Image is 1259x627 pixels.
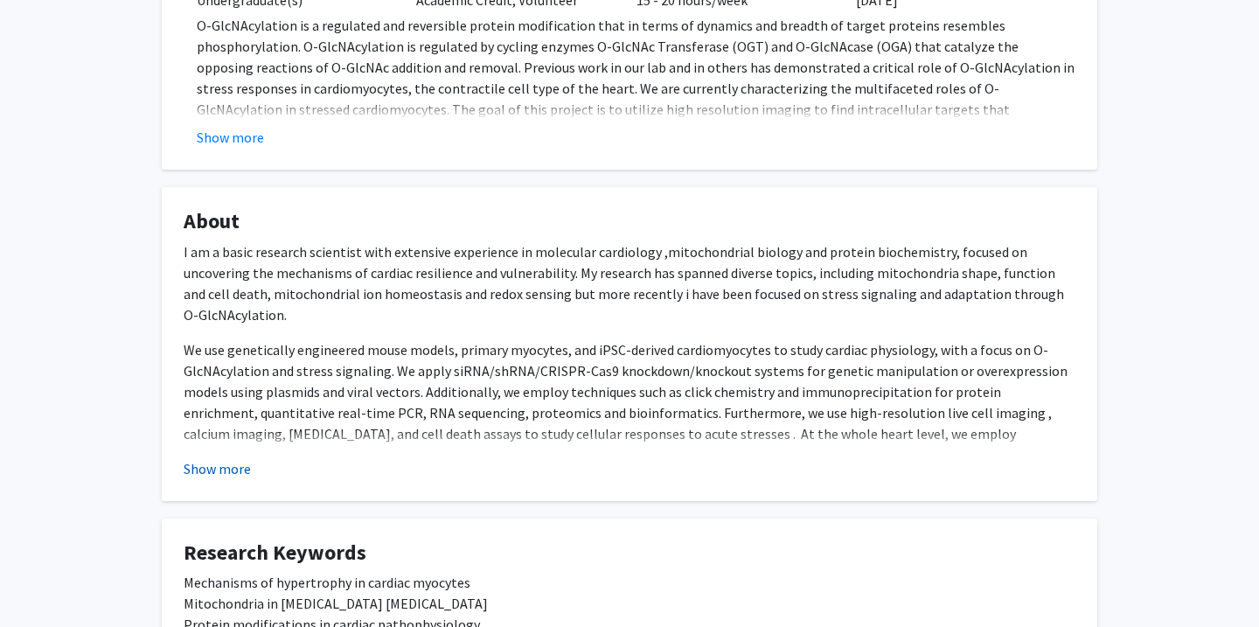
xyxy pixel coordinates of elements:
[13,548,74,614] iframe: Chat
[184,241,1075,325] p: I am a basic research scientist with extensive experience in molecular cardiology ,mitochondrial ...
[184,209,1075,234] h4: About
[184,339,1075,465] p: We use genetically engineered mouse models, primary myocytes, and iPSC-derived cardiomyocytes to ...
[184,540,1075,566] h4: Research Keywords
[184,458,251,479] button: Show more
[197,127,264,148] button: Show more
[197,15,1075,141] p: O-GlcNAcylation is a regulated and reversible protein modification that in terms of dynamics and ...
